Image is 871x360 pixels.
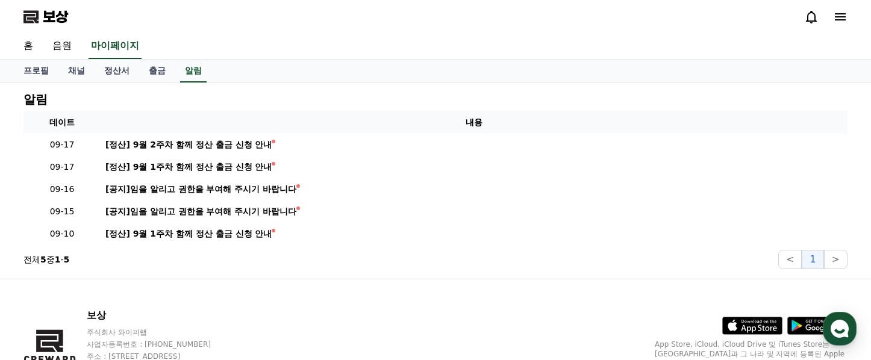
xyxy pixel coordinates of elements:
[50,162,75,172] font: 09-17
[105,183,843,196] a: [공지]임을 알리고 권한을 부여해 주시기 바랍니다
[180,60,207,82] a: 알림
[14,34,43,59] a: 홈
[105,140,272,149] font: [정산] 9월 2주차 함께 정산 출금 신청 안내
[466,117,482,127] font: 내용
[23,7,68,26] a: 보상
[23,92,48,107] font: 알림
[52,40,72,51] font: 음원
[23,255,40,264] font: 전체
[105,138,843,151] a: [정산] 9월 2주차 함께 정산 출금 신청 안내
[87,328,147,337] font: 주식회사 와이피랩
[105,206,296,216] font: [공지]임을 알리고 권한을 부여해 주시기 바랍니다
[58,60,95,82] a: 채널
[50,229,75,238] font: 09-10
[87,309,106,321] font: 보상
[105,228,843,240] a: [정산] 9월 1주차 함께 정산 출금 신청 안내
[824,250,848,269] button: >
[43,34,81,59] a: 음원
[43,8,68,25] font: 보상
[64,255,70,264] font: 5
[23,66,49,75] font: 프로필
[61,255,64,264] font: -
[802,250,823,269] button: 1
[46,255,55,264] font: 중
[55,255,61,264] font: 1
[91,40,139,51] font: 마이페이지
[832,253,840,265] font: >
[49,117,75,127] font: 데이트
[778,250,802,269] button: <
[50,140,75,149] font: 09-17
[149,66,166,75] font: 출금
[14,60,58,82] a: 프로필
[105,161,843,173] a: [정산] 9월 1주차 함께 정산 출금 신청 안내
[68,66,85,75] font: 채널
[23,40,33,51] font: 홈
[50,206,75,216] font: 09-15
[40,255,46,264] font: 5
[89,34,142,59] a: 마이페이지
[105,184,296,194] font: [공지]임을 알리고 권한을 부여해 주시기 바랍니다
[105,205,843,218] a: [공지]임을 알리고 권한을 부여해 주시기 바랍니다
[50,184,75,194] font: 09-16
[105,162,272,172] font: [정산] 9월 1주차 함께 정산 출금 신청 안내
[104,66,130,75] font: 정산서
[185,66,202,75] font: 알림
[786,253,794,265] font: <
[87,340,211,349] font: 사업자등록번호 : [PHONE_NUMBER]
[139,60,175,82] a: 출금
[95,60,139,82] a: 정산서
[105,229,272,238] font: [정산] 9월 1주차 함께 정산 출금 신청 안내
[810,253,816,265] font: 1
